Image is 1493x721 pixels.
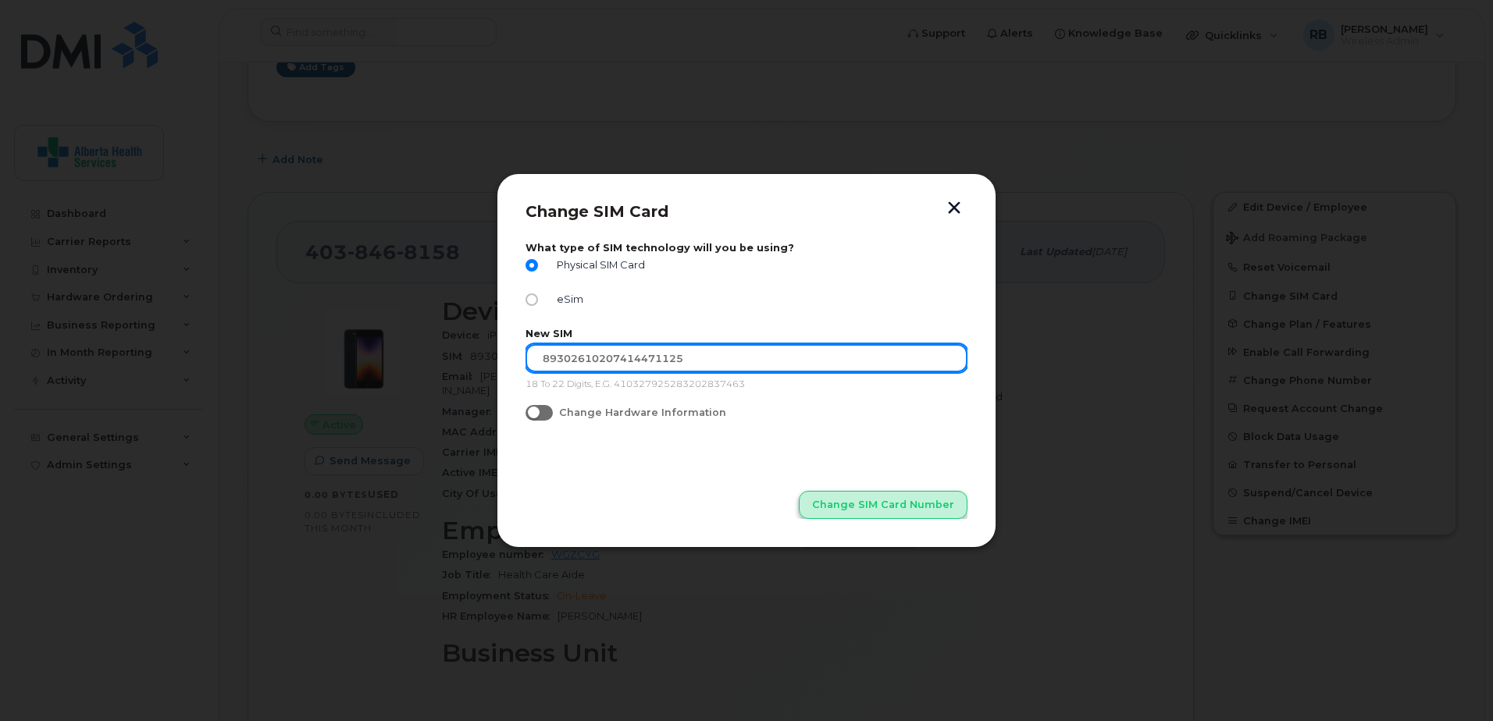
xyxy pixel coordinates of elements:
[526,328,967,339] label: New SIM
[799,491,967,519] button: Change SIM Card Number
[526,378,967,391] p: 18 To 22 Digits, E.G. 410327925283202837463
[526,405,538,417] input: Change Hardware Information
[551,259,645,271] span: Physical SIM Card
[559,407,726,418] span: Change Hardware Information
[812,497,954,512] span: Change SIM Card Number
[526,344,967,372] input: Input Your New SIM Number
[526,259,538,272] input: Physical SIM Card
[526,242,967,254] label: What type of SIM technology will you be using?
[526,202,668,221] span: Change SIM Card
[551,293,583,305] span: eSim
[526,293,538,306] input: eSim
